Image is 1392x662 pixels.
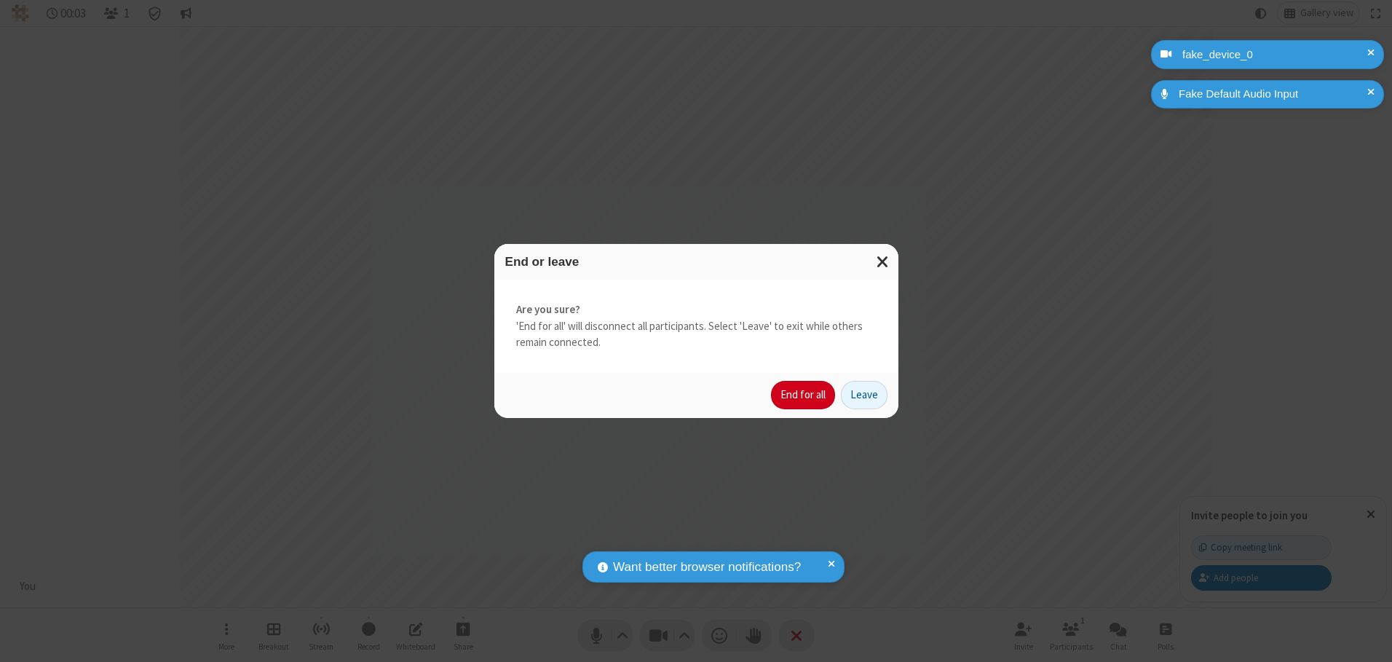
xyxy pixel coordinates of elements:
[516,302,877,318] strong: Are you sure?
[771,381,835,410] button: End for all
[841,381,887,410] button: Leave
[868,244,898,280] button: Close modal
[1177,47,1373,63] div: fake_device_0
[505,255,887,269] h3: End or leave
[613,558,801,577] span: Want better browser notifications?
[1174,86,1373,103] div: Fake Default Audio Input
[494,280,898,373] div: 'End for all' will disconnect all participants. Select 'Leave' to exit while others remain connec...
